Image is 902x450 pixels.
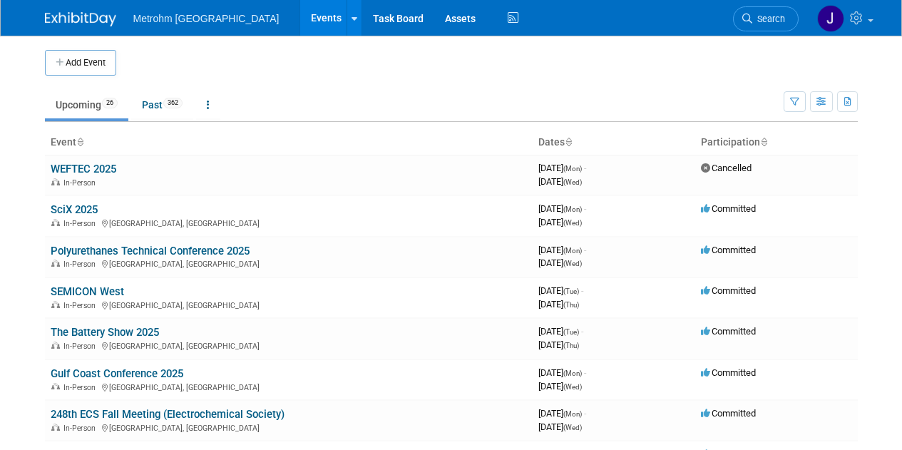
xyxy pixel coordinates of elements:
span: [DATE] [538,257,582,268]
img: In-Person Event [51,301,60,308]
span: In-Person [63,342,100,351]
a: SEMICON West [51,285,124,298]
img: Joanne Yam [817,5,844,32]
img: In-Person Event [51,383,60,390]
a: Gulf Coast Conference 2025 [51,367,183,380]
span: (Wed) [563,219,582,227]
a: WEFTEC 2025 [51,163,116,175]
span: [DATE] [538,217,582,227]
span: In-Person [63,260,100,269]
div: [GEOGRAPHIC_DATA], [GEOGRAPHIC_DATA] [51,339,527,351]
img: ExhibitDay [45,12,116,26]
span: (Mon) [563,369,582,377]
span: [DATE] [538,326,583,337]
span: [DATE] [538,408,586,419]
span: [DATE] [538,163,586,173]
a: Sort by Event Name [76,136,83,148]
span: Committed [701,326,756,337]
div: [GEOGRAPHIC_DATA], [GEOGRAPHIC_DATA] [51,217,527,228]
img: In-Person Event [51,342,60,349]
span: [DATE] [538,203,586,214]
a: Sort by Participation Type [760,136,767,148]
span: [DATE] [538,176,582,187]
span: (Wed) [563,383,582,391]
a: Sort by Start Date [565,136,572,148]
span: In-Person [63,301,100,310]
span: (Wed) [563,260,582,267]
a: Search [733,6,799,31]
span: [DATE] [538,421,582,432]
span: - [581,285,583,296]
button: Add Event [45,50,116,76]
span: [DATE] [538,285,583,296]
span: Metrohm [GEOGRAPHIC_DATA] [133,13,280,24]
span: (Thu) [563,342,579,349]
span: - [584,408,586,419]
span: 26 [102,98,118,108]
span: In-Person [63,383,100,392]
span: Committed [701,367,756,378]
span: Committed [701,408,756,419]
span: In-Person [63,424,100,433]
span: (Wed) [563,424,582,431]
span: (Wed) [563,178,582,186]
span: (Tue) [563,328,579,336]
span: In-Person [63,178,100,188]
a: Upcoming26 [45,91,128,118]
a: SciX 2025 [51,203,98,216]
th: Event [45,131,533,155]
span: Committed [701,245,756,255]
span: (Tue) [563,287,579,295]
span: In-Person [63,219,100,228]
span: (Mon) [563,165,582,173]
a: Polyurethanes Technical Conference 2025 [51,245,250,257]
img: In-Person Event [51,219,60,226]
span: (Mon) [563,247,582,255]
span: (Mon) [563,410,582,418]
span: [DATE] [538,245,586,255]
span: - [584,245,586,255]
span: (Mon) [563,205,582,213]
div: [GEOGRAPHIC_DATA], [GEOGRAPHIC_DATA] [51,257,527,269]
span: 362 [163,98,183,108]
th: Participation [695,131,858,155]
span: [DATE] [538,381,582,392]
span: Committed [701,203,756,214]
span: [DATE] [538,367,586,378]
span: Cancelled [701,163,752,173]
span: Search [752,14,785,24]
img: In-Person Event [51,260,60,267]
a: Past362 [131,91,193,118]
span: - [584,203,586,214]
div: [GEOGRAPHIC_DATA], [GEOGRAPHIC_DATA] [51,299,527,310]
span: [DATE] [538,299,579,310]
th: Dates [533,131,695,155]
div: [GEOGRAPHIC_DATA], [GEOGRAPHIC_DATA] [51,421,527,433]
span: [DATE] [538,339,579,350]
a: The Battery Show 2025 [51,326,159,339]
span: - [584,367,586,378]
span: - [581,326,583,337]
img: In-Person Event [51,178,60,185]
div: [GEOGRAPHIC_DATA], [GEOGRAPHIC_DATA] [51,381,527,392]
span: - [584,163,586,173]
span: (Thu) [563,301,579,309]
span: Committed [701,285,756,296]
img: In-Person Event [51,424,60,431]
a: 248th ECS Fall Meeting (Electrochemical Society) [51,408,285,421]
